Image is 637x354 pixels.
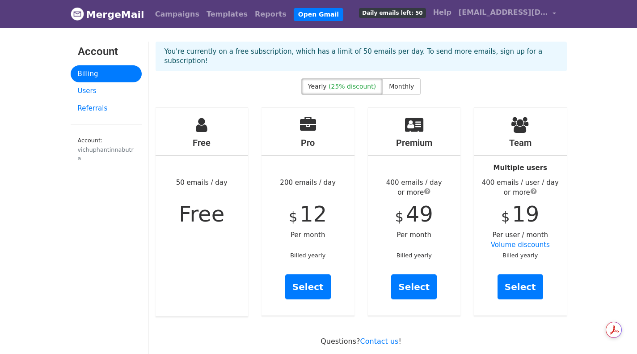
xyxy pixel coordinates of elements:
[360,337,399,345] a: Contact us
[71,7,84,21] img: MergeMail logo
[512,201,539,226] span: 19
[502,252,538,259] small: Billed yearly
[359,8,426,18] span: Daily emails left: 50
[474,108,567,316] div: Per user / month
[165,47,558,66] p: You're currently on a free subscription, which has a limit of 50 emails per day. To send more ema...
[455,4,560,25] a: [EMAIL_ADDRESS][DOMAIN_NAME]
[78,145,135,162] div: vichuphantinnabutra
[498,274,543,299] a: Select
[395,209,404,225] span: $
[71,82,142,100] a: Users
[389,83,414,90] span: Monthly
[262,108,354,316] div: 200 emails / day Per month
[203,5,251,23] a: Templates
[289,209,297,225] span: $
[459,7,548,18] span: [EMAIL_ADDRESS][DOMAIN_NAME]
[368,137,461,148] h4: Premium
[285,274,331,299] a: Select
[391,274,437,299] a: Select
[78,137,135,162] small: Account:
[294,8,343,21] a: Open Gmail
[501,209,510,225] span: $
[474,137,567,148] h4: Team
[71,65,142,83] a: Billing
[406,201,433,226] span: 49
[71,5,144,24] a: MergeMail
[355,4,429,21] a: Daily emails left: 50
[78,45,135,58] h3: Account
[368,108,461,316] div: Per month
[179,201,224,226] span: Free
[308,83,327,90] span: Yearly
[474,178,567,198] div: 400 emails / user / day or more
[71,100,142,117] a: Referrals
[156,337,567,346] p: Questions? !
[156,108,249,316] div: 50 emails / day
[262,137,354,148] h4: Pro
[300,201,327,226] span: 12
[491,241,550,249] a: Volume discounts
[290,252,325,259] small: Billed yearly
[251,5,290,23] a: Reports
[494,164,547,172] strong: Multiple users
[368,178,461,198] div: 400 emails / day or more
[329,83,376,90] span: (25% discount)
[152,5,203,23] a: Campaigns
[430,4,455,21] a: Help
[156,137,249,148] h4: Free
[397,252,432,259] small: Billed yearly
